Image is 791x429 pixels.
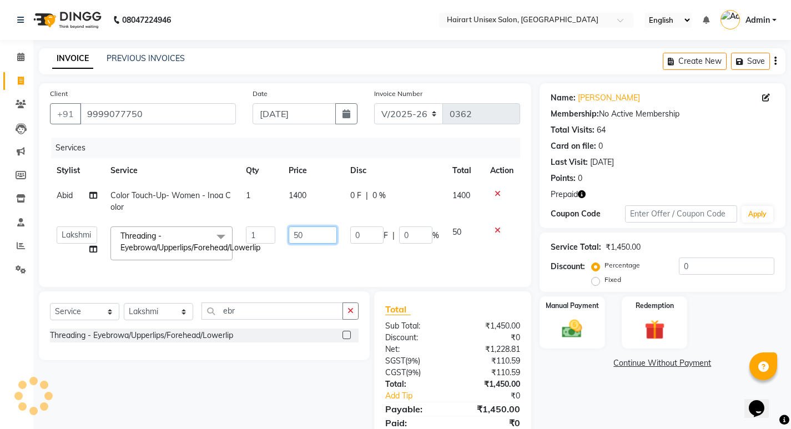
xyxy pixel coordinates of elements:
div: ₹1,450.00 [452,402,528,416]
th: Stylist [50,158,104,183]
a: INVOICE [52,49,93,69]
label: Invoice Number [374,89,422,99]
div: ₹0 [452,332,528,344]
span: 0 F [350,190,361,201]
a: Continue Without Payment [542,357,783,369]
label: Fixed [604,275,621,285]
div: Service Total: [551,241,601,253]
label: Manual Payment [546,301,599,311]
span: | [366,190,368,201]
div: ₹1,450.00 [452,378,528,390]
th: Total [446,158,483,183]
div: Total Visits: [551,124,594,136]
input: Enter Offer / Coupon Code [625,205,737,223]
div: Card on file: [551,140,596,152]
th: Disc [344,158,446,183]
button: Create New [663,53,727,70]
div: 0 [598,140,603,152]
a: PREVIOUS INVOICES [107,53,185,63]
span: Threading - Eyebrowa/Upperlips/Forehead/Lowerlip [120,231,260,253]
a: Add Tip [377,390,465,402]
span: 50 [452,227,461,237]
div: [DATE] [590,157,614,168]
div: Total: [377,378,452,390]
span: 9% [408,368,419,377]
div: ₹1,450.00 [452,320,528,332]
a: [PERSON_NAME] [578,92,640,104]
span: 1 [246,190,250,200]
div: Services [51,138,528,158]
img: _cash.svg [556,317,588,341]
div: ₹110.59 [452,355,528,367]
span: 0 % [372,190,386,201]
img: Admin [721,10,740,29]
span: Prepaid [551,189,578,200]
iframe: chat widget [744,385,780,418]
label: Redemption [636,301,674,311]
span: Abid [57,190,73,200]
img: logo [28,4,104,36]
span: F [384,230,388,241]
span: % [432,230,439,241]
div: 0 [578,173,582,184]
div: Coupon Code [551,208,625,220]
b: 08047224946 [122,4,171,36]
div: Discount: [377,332,452,344]
div: ₹110.59 [452,367,528,378]
label: Percentage [604,260,640,270]
input: Search or Scan [201,302,343,320]
div: Payable: [377,402,452,416]
span: Admin [745,14,770,26]
span: | [392,230,395,241]
a: x [260,243,265,253]
span: CGST [385,367,406,377]
span: SGST [385,356,405,366]
th: Service [104,158,239,183]
div: Net: [377,344,452,355]
div: Last Visit: [551,157,588,168]
div: Discount: [551,261,585,272]
label: Date [253,89,268,99]
th: Action [483,158,520,183]
th: Price [282,158,344,183]
div: ( ) [377,367,452,378]
div: Name: [551,92,576,104]
div: Membership: [551,108,599,120]
div: Sub Total: [377,320,452,332]
span: 1400 [452,190,470,200]
div: ₹0 [465,390,528,402]
th: Qty [239,158,281,183]
label: Client [50,89,68,99]
span: 1400 [289,190,306,200]
button: Save [731,53,770,70]
div: Points: [551,173,576,184]
input: Search by Name/Mobile/Email/Code [80,103,236,124]
img: _gift.svg [638,317,671,342]
span: Color Touch-Up- Women - Inoa Color [110,190,231,212]
span: 9% [407,356,418,365]
div: Threading - Eyebrowa/Upperlips/Forehead/Lowerlip [50,330,233,341]
button: Apply [742,206,773,223]
div: No Active Membership [551,108,774,120]
div: ₹1,228.81 [452,344,528,355]
span: Total [385,304,411,315]
div: ₹1,450.00 [606,241,641,253]
div: 64 [597,124,606,136]
div: ( ) [377,355,452,367]
button: +91 [50,103,81,124]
